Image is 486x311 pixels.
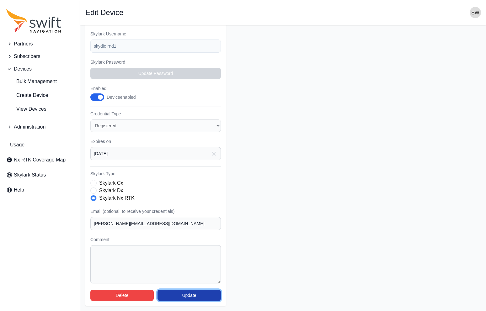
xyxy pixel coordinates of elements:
[4,154,76,166] a: Nx RTK Coverage Map
[4,50,76,63] button: Subscribers
[99,187,123,194] label: Skylark Dx
[6,92,48,99] span: Create Device
[90,31,221,37] label: Skylark Username
[6,105,46,113] span: View Devices
[14,123,45,131] span: Administration
[90,68,221,79] button: Update Password
[90,236,221,243] label: Comment
[99,194,135,202] label: Skylark Nx RTK
[90,138,221,145] label: Expires on
[4,169,76,181] a: Skylark Status
[4,121,76,133] button: Administration
[90,40,221,53] input: example-user
[14,65,32,73] span: Devices
[90,179,221,202] div: Skylark Type
[4,63,76,75] button: Devices
[99,179,123,187] label: Skylark Cx
[470,7,481,18] img: user photo
[14,156,66,164] span: Nx RTK Coverage Map
[4,75,76,88] a: Bulk Management
[6,78,57,85] span: Bulk Management
[158,290,221,301] button: Update
[10,141,24,149] span: Usage
[14,186,24,194] span: Help
[14,40,33,48] span: Partners
[90,147,221,160] input: YYYY-MM-DD
[4,139,76,151] a: Usage
[4,38,76,50] button: Partners
[90,208,221,214] label: Email (optional, to receive your credentials)
[90,59,221,65] label: Skylark Password
[14,171,46,179] span: Skylark Status
[4,184,76,196] a: Help
[4,89,76,102] a: Create Device
[4,103,76,115] a: View Devices
[90,85,142,92] label: Enabled
[14,53,40,60] span: Subscribers
[90,171,221,177] label: Skylark Type
[90,111,221,117] label: Credential Type
[107,94,136,100] div: Device enabled
[85,9,123,16] h1: Edit Device
[90,290,154,301] button: Delete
